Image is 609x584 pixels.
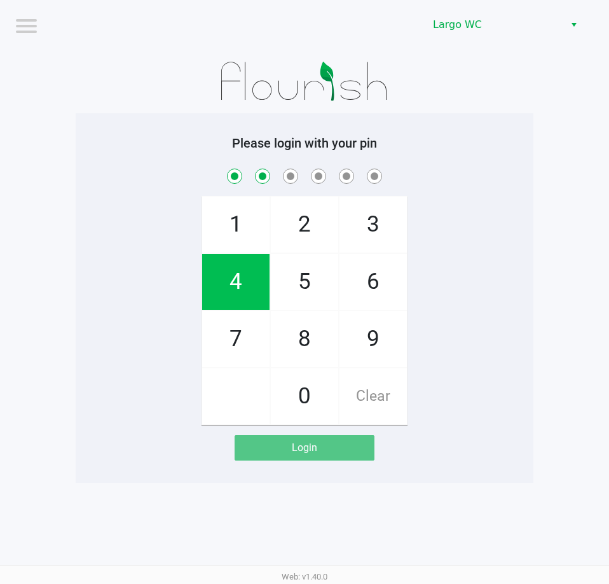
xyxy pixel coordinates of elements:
[282,572,327,581] span: Web: v1.40.0
[339,311,407,367] span: 9
[565,13,583,36] button: Select
[271,368,338,424] span: 0
[202,197,270,253] span: 1
[85,136,524,151] h5: Please login with your pin
[202,254,270,310] span: 4
[433,17,557,32] span: Largo WC
[271,197,338,253] span: 2
[339,197,407,253] span: 3
[339,254,407,310] span: 6
[202,311,270,367] span: 7
[339,368,407,424] span: Clear
[271,311,338,367] span: 8
[271,254,338,310] span: 5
